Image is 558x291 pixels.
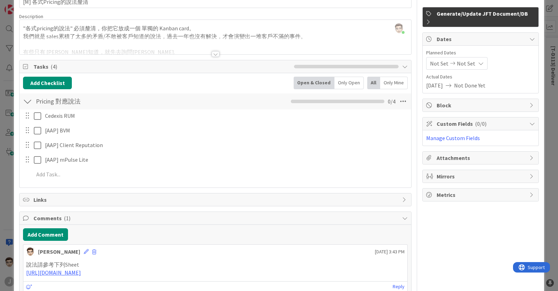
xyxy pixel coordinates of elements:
span: 0 / 4 [388,97,395,106]
p: [AAP] Client Reputation [45,141,406,149]
a: Reply [393,282,405,291]
div: Only Mine [380,77,408,89]
p: Cedexis RUM [45,112,406,120]
span: Generate/Update JFT Document/DB [437,9,535,18]
a: Manage Custom Fields [426,135,480,141]
div: Only Open [334,77,364,89]
p: "各式pricing的說法" 必須釐清，你把它放成一個 單獨的 Kanban card。 [23,24,408,32]
span: ( 4 ) [51,63,57,70]
img: sDJsze2YOHR2q6r3YbNkhQTPTjE2kxj2.jpg [394,23,404,33]
a: [URL][DOMAIN_NAME] [26,269,81,276]
span: Planned Dates [426,49,535,56]
span: Comments [33,214,399,222]
span: Description [19,13,43,20]
div: All [367,77,380,89]
span: Custom Fields [437,120,526,128]
span: Block [437,101,526,109]
span: Links [33,196,399,204]
span: Attachments [437,154,526,162]
span: ( 1 ) [64,215,70,222]
span: ( 0/0 ) [475,120,487,127]
p: [AAP] BVM [45,127,406,135]
div: Open & Closed [294,77,334,89]
button: Add Comment [23,228,68,241]
input: Add Checklist... [33,95,190,108]
button: Add Checklist [23,77,72,89]
p: [AAP] mPulse Lite [45,156,406,164]
span: Tasks [33,62,291,71]
span: Support [15,1,32,9]
p: 我們就是 sales累積了太多的矛盾/不敢被客戶知道的說法，過去一年也沒有解決，才會演變出一堆客戶不滿的事件。 [23,32,408,40]
img: Sc [26,247,35,256]
span: Actual Dates [426,73,535,81]
span: [DATE] [426,81,443,90]
div: [PERSON_NAME] [38,247,80,256]
span: Not Set [430,59,448,68]
span: Not Done Yet [454,81,485,90]
span: Metrics [437,191,526,199]
span: Mirrors [437,172,526,181]
p: 說法請參考下列Sheet [26,261,405,269]
span: Not Set [457,59,475,68]
span: [DATE] 3:43 PM [375,248,405,255]
span: Dates [437,35,526,43]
